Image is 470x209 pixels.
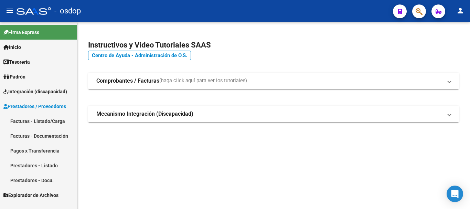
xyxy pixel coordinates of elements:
[3,58,30,66] span: Tesorería
[447,186,463,202] div: Open Intercom Messenger
[96,110,193,118] strong: Mecanismo Integración (Discapacidad)
[3,103,66,110] span: Prestadores / Proveedores
[88,51,191,60] a: Centro de Ayuda - Administración de O.S.
[3,191,58,199] span: Explorador de Archivos
[88,106,459,122] mat-expansion-panel-header: Mecanismo Integración (Discapacidad)
[6,7,14,15] mat-icon: menu
[3,29,39,36] span: Firma Express
[54,3,81,19] span: - osdop
[3,88,67,95] span: Integración (discapacidad)
[3,43,21,51] span: Inicio
[3,73,25,81] span: Padrón
[456,7,464,15] mat-icon: person
[159,77,247,85] span: (haga click aquí para ver los tutoriales)
[88,73,459,89] mat-expansion-panel-header: Comprobantes / Facturas(haga click aquí para ver los tutoriales)
[88,39,459,52] h2: Instructivos y Video Tutoriales SAAS
[96,77,159,85] strong: Comprobantes / Facturas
